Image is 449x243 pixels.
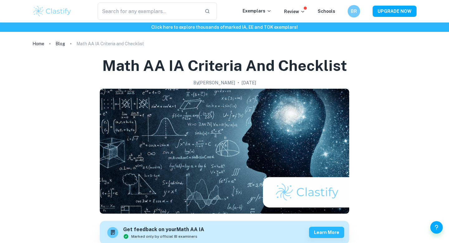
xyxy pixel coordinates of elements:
[76,40,144,47] p: Math AA IA Criteria and Checklist
[100,89,349,214] img: Math AA IA Criteria and Checklist cover image
[123,226,204,234] h6: Get feedback on your Math AA IA
[1,24,448,31] h6: Click here to explore thousands of marked IA, EE and TOK exemplars !
[348,5,360,17] button: BR
[284,8,305,15] p: Review
[350,8,358,15] h6: BR
[242,79,256,86] h2: [DATE]
[238,79,239,86] p: •
[56,39,65,48] a: Blog
[131,234,197,239] span: Marked only by official IB examiners
[309,227,344,238] button: Learn more
[193,79,235,86] h2: By [PERSON_NAME]
[32,39,44,48] a: Home
[98,2,200,20] input: Search for any exemplars...
[32,5,72,17] img: Clastify logo
[318,9,335,14] a: Schools
[243,7,272,14] p: Exemplars
[373,6,417,17] button: UPGRADE NOW
[102,56,347,76] h1: Math AA IA Criteria and Checklist
[430,221,443,234] button: Help and Feedback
